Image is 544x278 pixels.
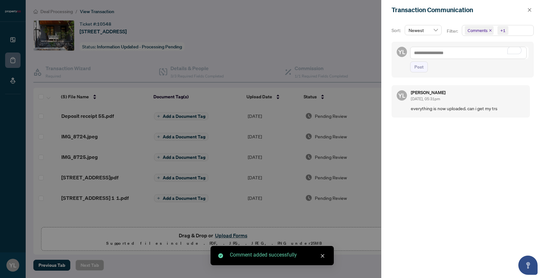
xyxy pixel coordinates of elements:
[411,105,525,112] span: everything is now uploaded. can i get my trs
[465,26,494,35] span: Comments
[410,61,428,72] button: Post
[392,5,525,15] div: Transaction Communication
[411,90,445,95] h5: [PERSON_NAME]
[230,251,326,259] div: Comment added successfully
[392,27,402,34] p: Sort:
[447,28,459,35] p: Filter:
[398,91,405,100] span: YL
[218,253,223,258] span: check-circle
[320,254,325,258] span: close
[398,47,405,56] span: YL
[409,25,438,35] span: Newest
[500,27,505,34] div: +1
[518,256,538,275] button: Open asap
[527,8,532,12] span: close
[468,27,488,34] span: Comments
[411,96,440,101] span: [DATE], 05:31pm
[489,29,492,32] span: close
[410,47,527,59] textarea: To enrich screen reader interactions, please activate Accessibility in Grammarly extension settings
[319,252,326,259] a: Close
